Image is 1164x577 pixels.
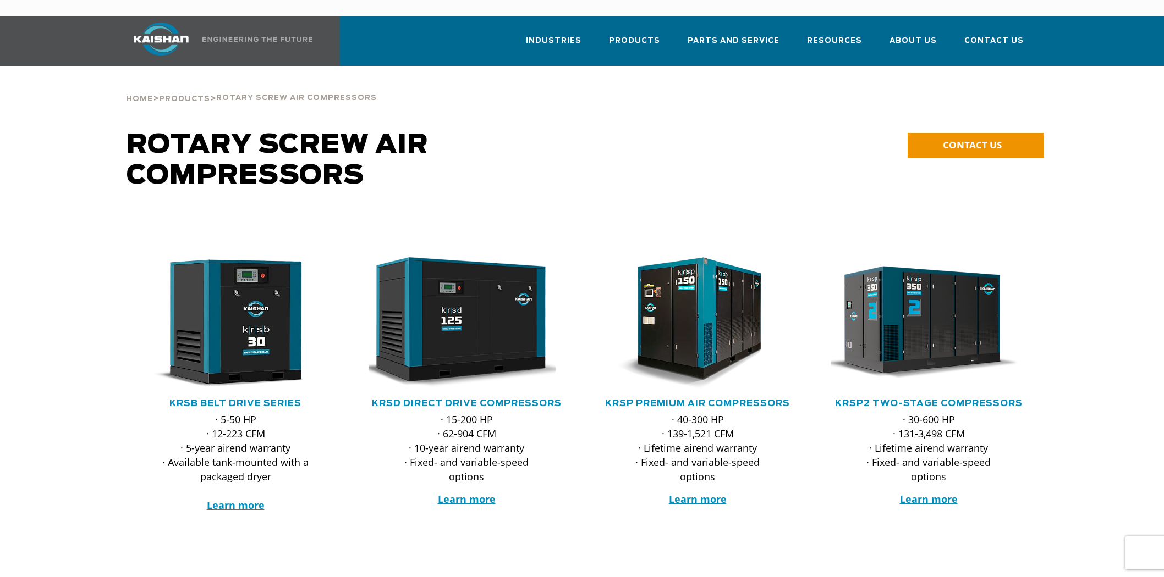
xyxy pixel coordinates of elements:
[127,132,429,189] span: Rotary Screw Air Compressors
[609,26,660,64] a: Products
[890,26,937,64] a: About Us
[853,412,1004,484] p: · 30-600 HP · 131-3,498 CFM · Lifetime airend warranty · Fixed- and variable-speed options
[807,35,862,47] span: Resources
[908,133,1044,158] a: CONTACT US
[120,23,202,56] img: kaishan logo
[964,35,1024,47] span: Contact Us
[822,257,1018,389] img: krsp350
[169,399,301,408] a: KRSB Belt Drive Series
[964,26,1024,64] a: Contact Us
[605,399,790,408] a: KRSP Premium Air Compressors
[126,96,153,103] span: Home
[202,37,312,42] img: Engineering the future
[669,492,727,506] a: Learn more
[835,399,1023,408] a: KRSP2 Two-Stage Compressors
[900,492,958,506] a: Learn more
[688,35,779,47] span: Parts and Service
[600,257,795,389] div: krsp150
[372,399,562,408] a: KRSD Direct Drive Compressors
[391,412,542,484] p: · 15-200 HP · 62-904 CFM · 10-year airend warranty · Fixed- and variable-speed options
[622,412,773,484] p: · 40-300 HP · 139-1,521 CFM · Lifetime airend warranty · Fixed- and variable-speed options
[943,138,1002,151] span: CONTACT US
[609,35,660,47] span: Products
[438,492,496,506] a: Learn more
[126,66,377,108] div: > >
[216,95,377,102] span: Rotary Screw Air Compressors
[369,257,564,389] div: krsd125
[831,257,1026,389] div: krsp350
[160,412,311,512] p: · 5-50 HP · 12-223 CFM · 5-year airend warranty · Available tank-mounted with a packaged dryer
[207,498,265,512] a: Learn more
[688,26,779,64] a: Parts and Service
[807,26,862,64] a: Resources
[360,257,556,389] img: krsd125
[138,257,333,389] div: krsb30
[526,26,581,64] a: Industries
[591,257,787,389] img: krsp150
[126,93,153,103] a: Home
[120,16,315,66] a: Kaishan USA
[129,257,325,389] img: krsb30
[890,35,937,47] span: About Us
[526,35,581,47] span: Industries
[159,96,210,103] span: Products
[159,93,210,103] a: Products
